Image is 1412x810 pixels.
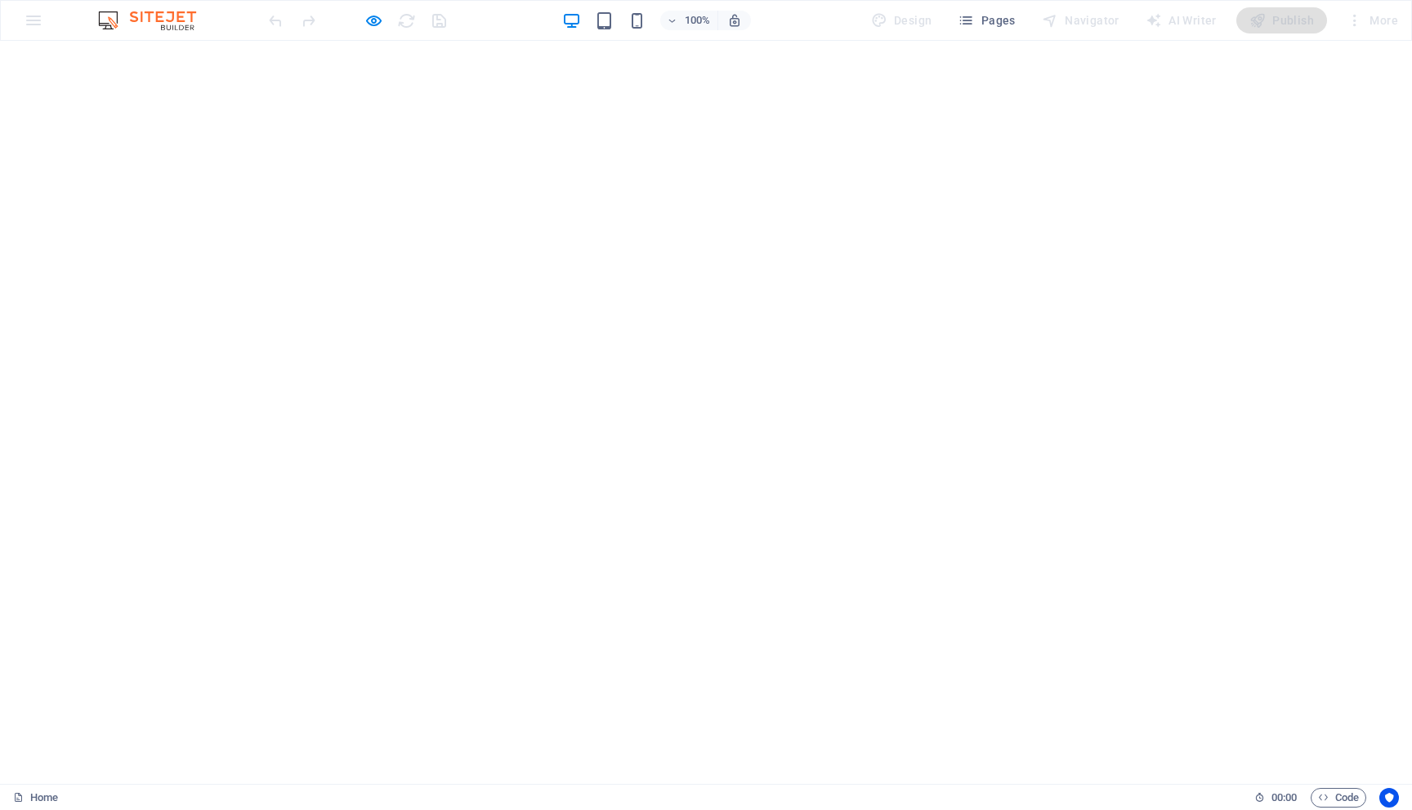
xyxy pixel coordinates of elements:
span: : [1283,791,1285,803]
button: Pages [951,7,1021,33]
span: Code [1318,788,1359,808]
span: 00 00 [1271,788,1297,808]
button: Usercentrics [1379,788,1399,808]
button: 100% [660,11,718,30]
span: Pages [958,12,1015,29]
img: Editor Logo [94,11,217,30]
h6: Session time [1254,788,1298,808]
div: Design (Ctrl+Alt+Y) [865,7,939,33]
button: Code [1311,788,1366,808]
a: Click to cancel selection. Double-click to open Pages [13,788,58,808]
h6: 100% [685,11,711,30]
